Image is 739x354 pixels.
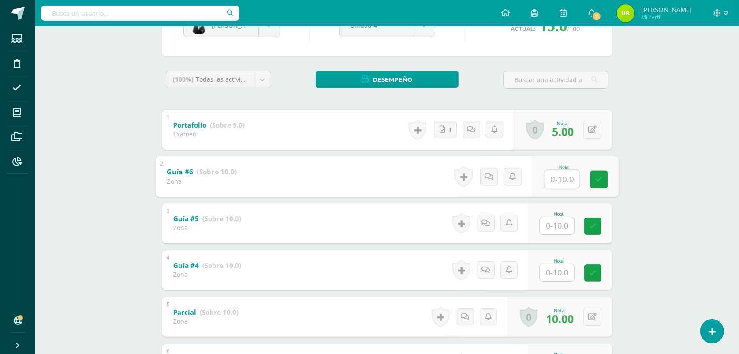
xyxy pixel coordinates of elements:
[167,165,237,179] a: Guía #6 (Sobre 10.0)
[212,21,261,30] span: [PERSON_NAME]
[373,72,413,88] span: Desempeño
[173,259,241,273] a: Guía #4 (Sobre 10.0)
[449,121,451,138] span: 1
[544,165,584,169] div: Nota
[546,307,574,313] div: Nota:
[641,5,692,14] span: [PERSON_NAME]
[526,120,544,140] a: 0
[202,214,241,223] strong: (Sobre 10.0)
[173,121,206,129] b: Portafolio
[641,13,692,21] span: Mi Perfil
[173,261,199,270] b: Guía #4
[167,177,237,185] div: Zona
[520,307,537,327] a: 0
[592,11,601,21] span: 2
[166,71,271,88] a: (100%)Todas las actividades de esta unidad
[504,71,608,88] input: Buscar una actividad aquí...
[210,121,245,129] strong: (Sobre 5.0)
[567,25,580,33] span: /100
[41,6,239,21] input: Busca un usuario...
[173,214,199,223] b: Guía #5
[539,259,578,264] div: Nota
[546,311,574,326] span: 10.00
[173,223,241,232] div: Zona
[173,118,245,132] a: Portafolio (Sobre 5.0)
[539,212,578,217] div: Nota
[200,308,239,316] strong: (Sobre 10.0)
[434,121,457,138] a: 1
[196,75,305,83] span: Todas las actividades de esta unidad
[540,264,574,281] input: 0-10.0
[552,124,574,139] span: 5.00
[202,261,241,270] strong: (Sobre 10.0)
[197,167,237,176] strong: (Sobre 10.0)
[173,212,241,226] a: Guía #5 (Sobre 10.0)
[173,308,196,316] b: Parcial
[173,317,239,325] div: Zona
[167,167,193,176] b: Guía #6
[173,130,245,138] div: Examen
[540,217,574,234] input: 0-10.0
[545,170,580,188] input: 0-10.0
[617,4,634,22] img: 9a35fde27b4a2c3b2860bbef3c494747.png
[173,75,194,83] span: (100%)
[173,270,241,279] div: Zona
[173,305,239,320] a: Parcial (Sobre 10.0)
[316,71,459,88] a: Desempeño
[552,120,574,126] div: Nota:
